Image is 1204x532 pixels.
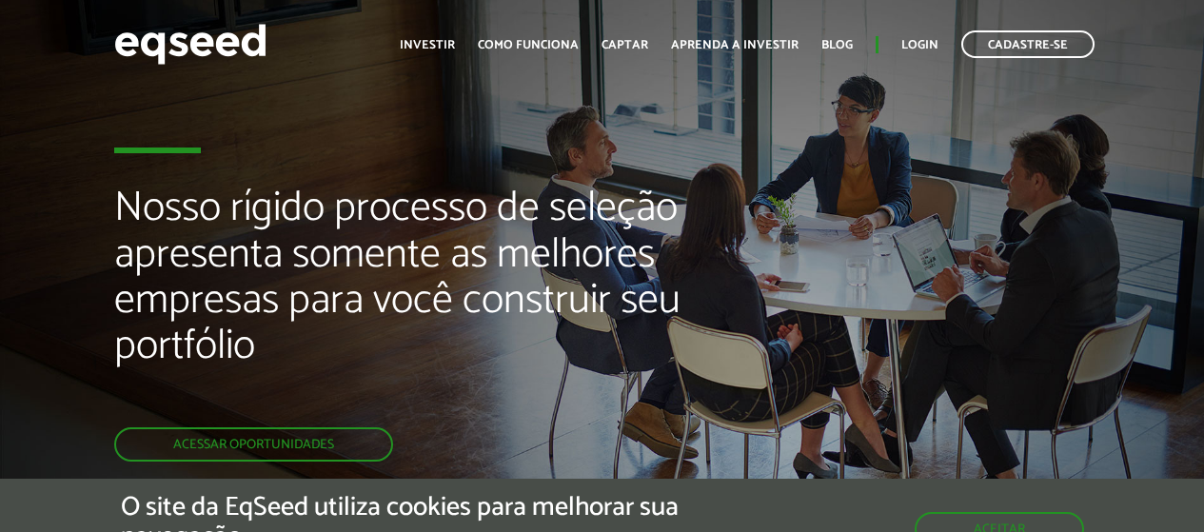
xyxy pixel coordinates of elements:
h2: Nosso rígido processo de seleção apresenta somente as melhores empresas para você construir seu p... [114,186,688,427]
a: Blog [821,39,853,51]
a: Cadastre-se [961,30,1095,58]
a: Investir [400,39,455,51]
a: Aprenda a investir [671,39,799,51]
a: Como funciona [478,39,579,51]
a: Login [901,39,938,51]
a: Captar [602,39,648,51]
a: Acessar oportunidades [114,427,393,462]
img: EqSeed [114,19,266,69]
